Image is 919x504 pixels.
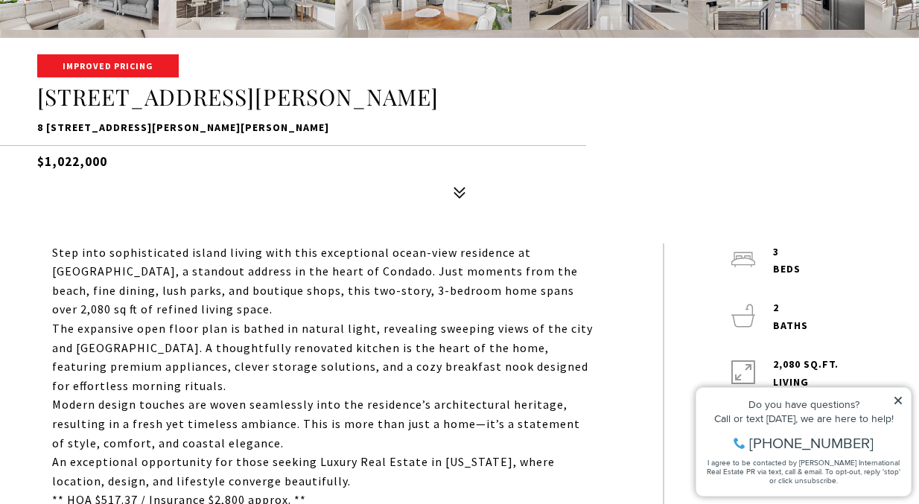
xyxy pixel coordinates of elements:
[16,48,215,58] div: Call or text [DATE], we are here to help!
[61,70,185,85] span: [PHONE_NUMBER]
[773,356,839,409] p: 2,080 Sq.Ft. LIVING AREA
[16,34,215,44] div: Do you have questions?
[19,92,212,120] span: I agree to be contacted by [PERSON_NAME] International Real Estate PR via text, call & email. To ...
[52,395,596,453] p: Modern design touches are woven seamlessly into the residence’s architectural heritage, resulting...
[37,119,882,137] p: 8 [STREET_ADDRESS][PERSON_NAME][PERSON_NAME]
[52,319,596,395] p: The expansive open floor plan is bathed in natural light, revealing sweeping views of the city an...
[773,243,801,279] p: 3 beds
[773,299,808,335] p: 2 baths
[37,145,882,171] h5: $1,022,000
[52,453,596,491] p: An exceptional opportunity for those seeking Luxury Real Estate in [US_STATE], where location, de...
[37,83,882,112] h1: [STREET_ADDRESS][PERSON_NAME]
[52,243,596,319] p: Step into sophisticated island living with this exceptional ocean-view residence at [GEOGRAPHIC_D...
